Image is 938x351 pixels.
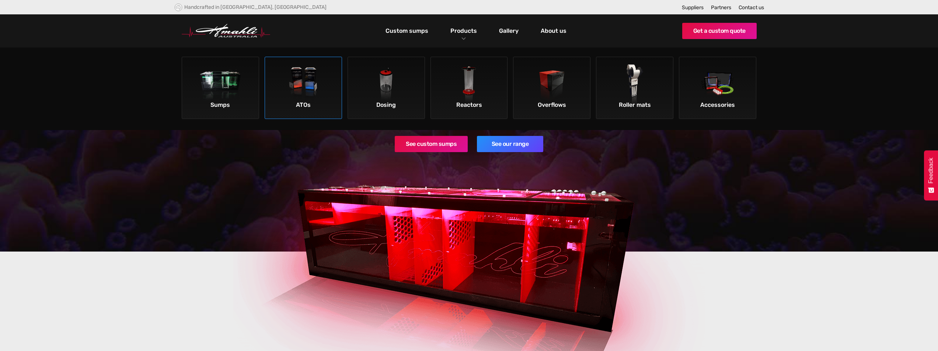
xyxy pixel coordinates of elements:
[365,64,407,106] img: Dosing
[433,99,506,111] div: Reactors
[182,57,259,119] a: SumpsSumps
[928,158,934,183] span: Feedback
[184,99,257,111] div: Sumps
[265,57,342,119] a: ATOsATOs
[513,57,590,119] a: OverflowsOverflows
[282,64,324,106] img: ATOs
[681,99,754,111] div: Accessories
[596,57,673,119] a: Roller matsRoller mats
[395,136,468,152] a: See custom sumps
[682,4,704,11] a: Suppliers
[739,4,764,11] a: Contact us
[539,25,568,37] a: About us
[679,57,756,119] a: AccessoriesAccessories
[182,24,270,38] a: home
[267,99,340,111] div: ATOs
[515,99,588,111] div: Overflows
[384,25,430,37] a: Custom sumps
[445,14,482,48] div: Products
[182,24,270,38] img: Hmahli Australia Logo
[350,99,423,111] div: Dosing
[531,64,573,106] img: Overflows
[477,136,543,152] a: See our range
[682,23,757,39] a: Get a custom quote
[200,64,241,106] img: Sumps
[348,57,425,119] a: DosingDosing
[614,64,656,106] img: Roller mats
[448,64,490,106] img: Reactors
[449,25,479,36] a: Products
[598,99,671,111] div: Roller mats
[711,4,731,11] a: Partners
[924,150,938,200] button: Feedback - Show survey
[697,64,739,106] img: Accessories
[174,48,764,130] nav: Products
[184,4,327,10] div: Handcrafted in [GEOGRAPHIC_DATA], [GEOGRAPHIC_DATA]
[497,25,520,37] a: Gallery
[430,57,508,119] a: ReactorsReactors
